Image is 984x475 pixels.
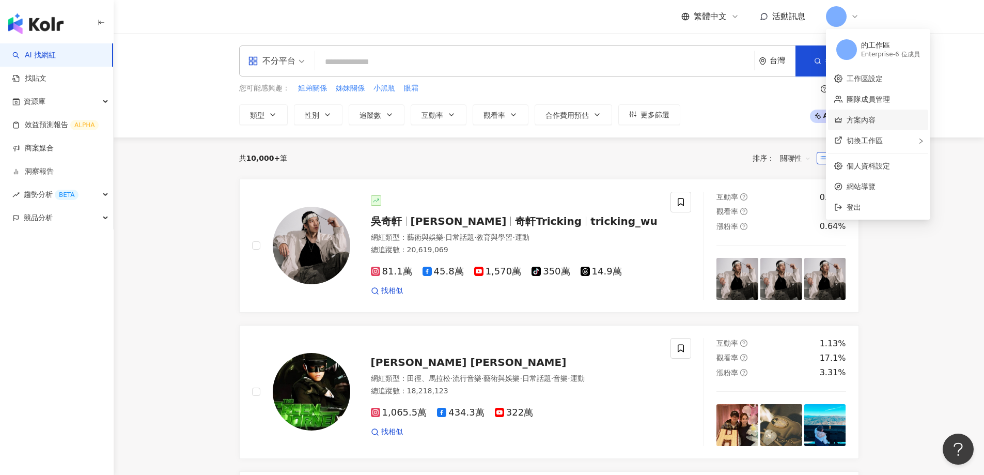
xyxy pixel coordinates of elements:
[847,136,883,145] span: 切換工作區
[239,83,290,94] span: 您可能感興趣：
[250,111,264,119] span: 類型
[437,407,485,418] span: 434.3萬
[445,233,474,241] span: 日常話題
[248,56,258,66] span: appstore
[411,104,466,125] button: 互動率
[404,83,418,94] span: 眼霜
[12,191,20,198] span: rise
[820,221,846,232] div: 0.64%
[481,374,483,382] span: ·
[24,206,53,229] span: 競品分析
[371,374,659,384] div: 網紅類型 ：
[545,111,589,119] span: 合作費用預估
[694,11,727,22] span: 繁體中文
[825,57,840,65] span: 搜尋
[273,353,350,431] img: KOL Avatar
[452,374,481,382] span: 流行音樂
[371,286,403,296] a: 找相似
[804,404,846,446] img: post-image
[847,162,890,170] a: 個人資料設定
[371,427,403,437] a: 找相似
[772,11,805,21] span: 活動訊息
[239,325,859,459] a: KOL Avatar[PERSON_NAME] [PERSON_NAME]網紅類型：田徑、馬拉松·流行音樂·藝術與娛樂·日常話題·音樂·運動總追蹤數：18,218,1231,065.5萬434....
[821,85,828,93] span: question-circle
[861,50,920,59] div: Enterprise - 6 位成員
[248,53,295,69] div: 不分平台
[847,74,883,83] a: 工作區設定
[716,404,758,446] img: post-image
[24,183,79,206] span: 趨勢分析
[336,83,365,94] span: 姊妹關係
[515,215,582,227] span: 奇軒Tricking
[570,374,585,382] span: 運動
[568,374,570,382] span: ·
[483,374,520,382] span: 藝術與娛樂
[371,356,567,369] span: [PERSON_NAME] [PERSON_NAME]
[476,233,512,241] span: 教育與學習
[760,258,802,300] img: post-image
[847,95,890,103] a: 團隊成員管理
[373,83,396,94] button: 小黑瓶
[403,83,419,94] button: 眼霜
[373,83,395,94] span: 小黑瓶
[239,154,288,162] div: 共 筆
[294,104,342,125] button: 性別
[820,192,846,203] div: 0.28%
[861,40,920,51] div: 的工作區
[381,286,403,296] span: 找相似
[495,407,533,418] span: 322萬
[716,207,738,216] span: 觀看率
[716,258,758,300] img: post-image
[371,215,402,227] span: 吳奇軒
[298,83,327,94] button: 姐弟關係
[740,193,747,201] span: question-circle
[553,374,568,382] span: 音樂
[24,90,45,113] span: 資源庫
[12,73,46,84] a: 找貼文
[795,45,858,76] button: 搜尋
[12,120,99,130] a: 效益預測報告ALPHA
[820,338,846,349] div: 1.13%
[55,190,79,200] div: BETA
[12,166,54,177] a: 洞察報告
[740,354,747,361] span: question-circle
[298,83,327,94] span: 姐弟關係
[246,154,280,162] span: 10,000+
[641,111,669,119] span: 更多篩選
[820,367,846,378] div: 3.31%
[770,56,795,65] div: 台灣
[12,50,56,60] a: searchAI 找網紅
[520,374,522,382] span: ·
[760,404,802,446] img: post-image
[371,233,659,243] div: 網紅類型 ：
[581,266,622,277] span: 14.9萬
[847,181,922,192] span: 網站導覽
[474,233,476,241] span: ·
[335,83,365,94] button: 姊妹關係
[305,111,319,119] span: 性別
[483,111,505,119] span: 觀看率
[12,143,54,154] a: 商案媒合
[618,104,680,125] button: 更多篩選
[753,150,817,166] div: 排序：
[759,57,767,65] span: environment
[411,215,507,227] span: [PERSON_NAME]
[943,434,974,465] iframe: Help Scout Beacon - Open
[740,223,747,230] span: question-circle
[740,369,747,376] span: question-circle
[522,374,551,382] span: 日常話題
[407,233,443,241] span: 藝術與娛樂
[371,407,427,418] span: 1,065.5萬
[371,245,659,255] div: 總追蹤數 ： 20,619,069
[381,427,403,437] span: 找相似
[474,266,522,277] span: 1,570萬
[740,340,747,347] span: question-circle
[360,111,381,119] span: 追蹤數
[239,104,288,125] button: 類型
[371,266,412,277] span: 81.1萬
[450,374,452,382] span: ·
[273,207,350,284] img: KOL Avatar
[239,179,859,313] a: KOL Avatar吳奇軒[PERSON_NAME]奇軒Trickingtricking_wu網紅類型：藝術與娛樂·日常話題·教育與學習·運動總追蹤數：20,619,06981.1萬45.8萬1...
[407,374,450,382] span: 田徑、馬拉松
[473,104,528,125] button: 觀看率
